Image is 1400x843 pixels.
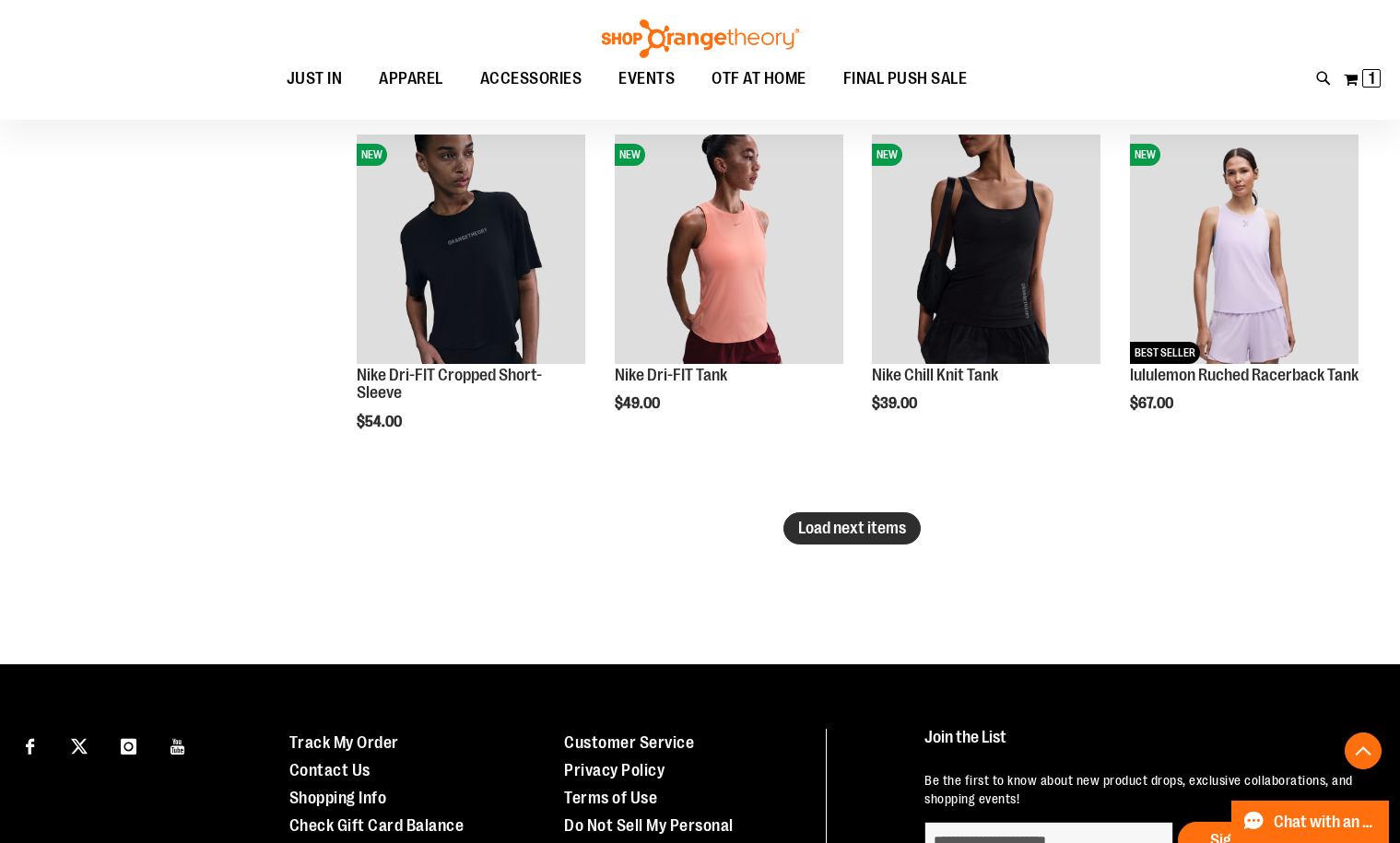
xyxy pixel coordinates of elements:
[1130,144,1160,166] span: NEW
[360,58,462,100] a: APPAREL
[162,729,194,761] a: Visit our Youtube page
[615,135,843,363] img: Nike Dri-FIT Tank
[872,135,1100,363] img: Nike Chill Knit Tank
[347,125,594,477] div: product
[872,144,902,166] span: NEW
[1231,801,1390,843] button: Chat with an Expert
[1130,366,1359,384] a: lululemon Ruched Racerback Tank
[64,729,96,761] a: Visit our X page
[287,58,343,100] span: JUST IN
[615,135,843,366] a: Nike Dri-FIT TankNEW
[564,733,694,752] a: Customer Service
[783,512,921,544] button: Load next items
[1274,814,1378,831] span: Chat with an Expert
[615,366,727,384] a: Nike Dri-FIT Tank
[1130,395,1176,412] span: $67.00
[798,519,906,537] span: Load next items
[357,366,542,403] a: Nike Dri-FIT Cropped Short-Sleeve
[872,366,998,384] a: Nike Chill Knit Tank
[268,58,361,100] a: JUST IN
[1130,135,1359,366] a: lululemon Ruched Racerback TankNEWBEST SELLER
[357,135,585,366] a: Nike Dri-FIT Cropped Short-SleeveNEW
[615,395,663,412] span: $49.00
[872,135,1100,366] a: Nike Chill Knit TankNEW
[1121,125,1368,459] div: product
[480,58,582,100] span: ACCESSORIES
[564,761,665,779] a: Privacy Policy
[924,729,1363,763] h4: Join the List
[289,733,399,752] a: Track My Order
[112,729,145,761] a: Visit our Instagram page
[618,58,675,100] span: EVENTS
[357,135,585,363] img: Nike Dri-FIT Cropped Short-Sleeve
[14,729,46,761] a: Visit our Facebook page
[693,58,825,100] a: OTF AT HOME
[1369,69,1375,88] span: 1
[600,58,693,100] a: EVENTS
[872,395,920,412] span: $39.00
[599,19,802,58] img: Shop Orangetheory
[564,789,657,807] a: Terms of Use
[357,414,405,430] span: $54.00
[924,771,1363,808] p: Be the first to know about new product drops, exclusive collaborations, and shopping events!
[843,58,968,100] span: FINAL PUSH SALE
[289,816,465,835] a: Check Gift Card Balance
[825,58,986,100] a: FINAL PUSH SALE
[1345,732,1382,769] button: Back To Top
[289,761,371,779] a: Contact Us
[462,58,601,100] a: ACCESSORIES
[1130,135,1359,363] img: lululemon Ruched Racerback Tank
[1130,342,1200,364] span: BEST SELLER
[379,58,443,100] span: APPAREL
[712,58,806,100] span: OTF AT HOME
[615,144,645,166] span: NEW
[606,125,853,459] div: product
[71,738,88,755] img: Twitter
[863,125,1110,459] div: product
[357,144,387,166] span: NEW
[289,789,387,807] a: Shopping Info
